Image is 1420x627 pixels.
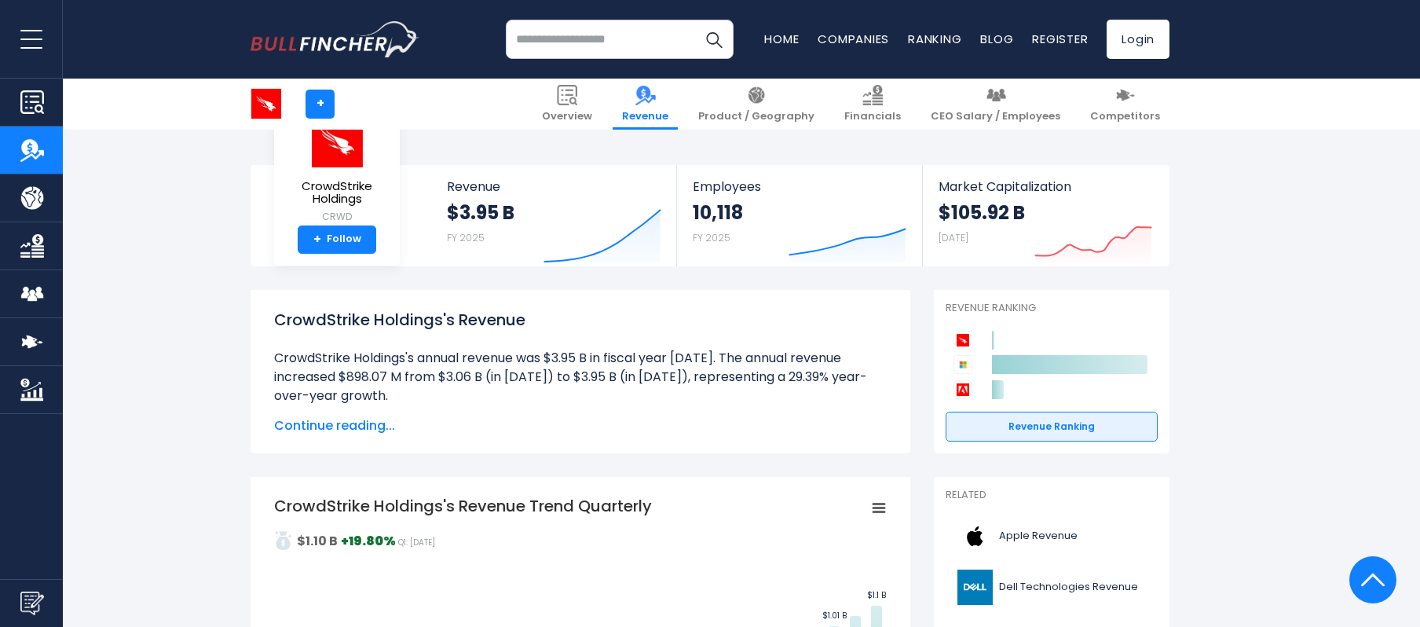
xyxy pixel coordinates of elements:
a: Ranking [908,31,961,47]
a: Blog [980,31,1013,47]
strong: $3.95 B [447,200,514,225]
a: + [306,90,335,119]
a: Product / Geography [689,79,824,130]
strong: $1.10 B [297,532,338,550]
a: CrowdStrike Holdings CRWD [286,115,388,225]
img: AAPL logo [955,519,994,554]
span: Competitors [1090,110,1160,123]
img: CRWD logo [251,89,281,119]
strong: 10,118 [693,200,743,225]
strong: + [313,233,321,247]
a: Revenue Ranking [946,412,1158,442]
small: [DATE] [939,231,968,244]
p: Related [946,489,1158,502]
span: Financials [844,110,901,123]
img: Adobe competitors logo [953,380,972,399]
span: Overview [542,110,592,123]
a: Home [764,31,799,47]
a: Employees 10,118 FY 2025 [677,165,921,266]
tspan: CrowdStrike Holdings's Revenue Trend Quarterly [274,495,652,517]
a: Dell Technologies Revenue [946,566,1158,609]
a: Companies [818,31,889,47]
span: Market Capitalization [939,179,1152,194]
a: Market Capitalization $105.92 B [DATE] [923,165,1168,266]
img: bullfincher logo [251,21,419,57]
span: CEO Salary / Employees [931,110,1060,123]
span: CrowdStrike Holdings [287,180,387,206]
a: Revenue [613,79,678,130]
span: Product / Geography [698,110,814,123]
small: CRWD [287,210,387,224]
img: sdcsa [274,531,293,550]
span: Q1: [DATE] [398,537,435,548]
a: CEO Salary / Employees [921,79,1070,130]
img: CrowdStrike Holdings competitors logo [953,331,972,350]
span: Revenue [622,110,668,123]
span: Continue reading... [274,416,887,435]
a: Revenue $3.95 B FY 2025 [431,165,677,266]
text: $1.1 B [867,589,886,601]
a: +Follow [298,225,376,254]
span: Employees [693,179,906,194]
a: Competitors [1081,79,1169,130]
li: CrowdStrike Holdings's annual revenue was $3.95 B in fiscal year [DATE]. The annual revenue incre... [274,349,887,405]
a: Login [1107,20,1169,59]
a: Go to homepage [251,21,419,57]
strong: $105.92 B [939,200,1025,225]
a: Financials [835,79,910,130]
h1: CrowdStrike Holdings's Revenue [274,308,887,332]
a: Overview [532,79,602,130]
img: Microsoft Corporation competitors logo [953,355,972,374]
small: FY 2025 [693,231,730,244]
strong: +19.80% [341,532,396,550]
button: Search [694,20,734,59]
img: DELL logo [955,570,994,605]
a: Apple Revenue [946,515,1158,558]
span: Revenue [447,179,661,194]
img: CRWD logo [309,115,364,168]
p: Revenue Ranking [946,302,1158,315]
a: Register [1032,31,1088,47]
small: FY 2025 [447,231,485,244]
text: $1.01 B [822,610,847,621]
